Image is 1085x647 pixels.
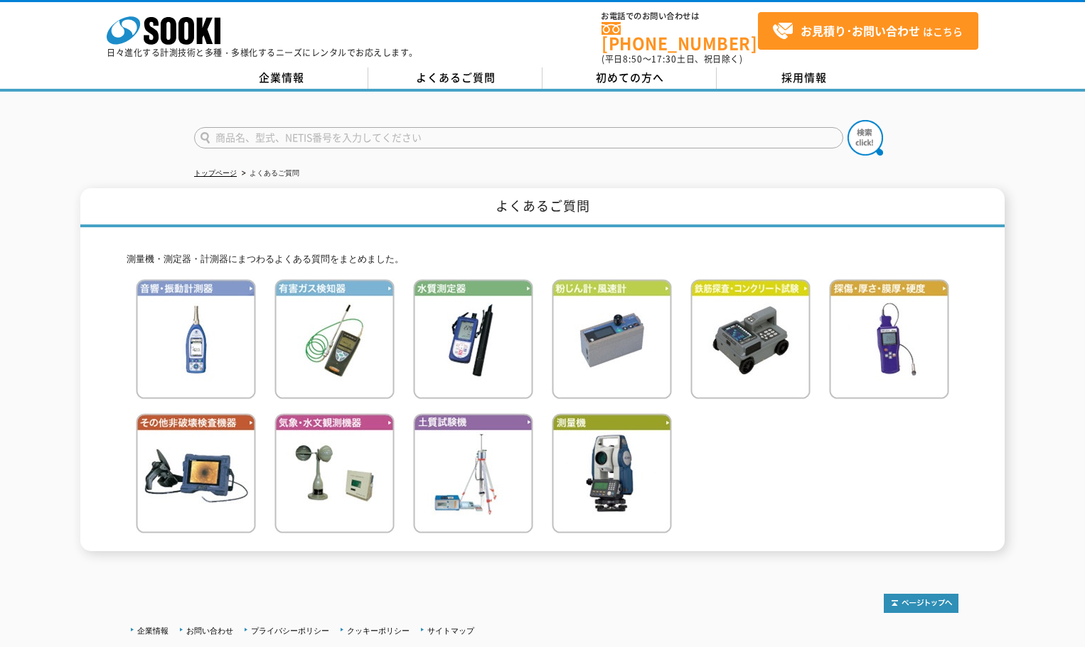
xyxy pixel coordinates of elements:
img: 気象・水文観測機器 [274,413,395,533]
h1: よくあるご質問 [80,188,1005,227]
a: 初めての方へ [542,67,717,89]
img: 鉄筋検査・コンクリート試験 [690,279,811,399]
a: よくあるご質問 [368,67,542,89]
a: 企業情報 [137,626,169,635]
img: 水質測定器 [413,279,533,399]
span: お電話でのお問い合わせは [602,12,758,21]
span: 17:30 [651,53,677,65]
img: その他非破壊検査機器 [136,413,256,533]
li: よくあるご質問 [239,166,299,181]
input: 商品名、型式、NETIS番号を入力してください [194,127,843,148]
a: プライバシーポリシー [251,626,329,635]
img: 有害ガス検知器 [274,279,395,399]
img: トップページへ [884,594,958,613]
a: クッキーポリシー [347,626,410,635]
img: 粉じん計・風速計 [552,279,672,399]
a: トップページ [194,169,237,177]
img: btn_search.png [848,120,883,156]
img: 探傷・厚さ・膜厚・硬度 [829,279,949,399]
a: 企業情報 [194,67,368,89]
span: 初めての方へ [596,70,664,85]
span: はこちら [772,21,963,42]
p: 測量機・測定器・計測器にまつわるよくある質問をまとめました。 [127,252,958,267]
span: (平日 ～ 土日、祝日除く) [602,53,742,65]
img: 音響・振動計測器 [136,279,256,399]
strong: お見積り･お問い合わせ [801,22,920,39]
a: サイトマップ [427,626,474,635]
a: お問い合わせ [186,626,233,635]
a: お見積り･お問い合わせはこちら [758,12,978,50]
p: 日々進化する計測技術と多種・多様化するニーズにレンタルでお応えします。 [107,48,418,57]
a: 採用情報 [717,67,891,89]
img: 測量機 [552,413,672,533]
a: [PHONE_NUMBER] [602,22,758,51]
img: 土質試験機 [413,413,533,533]
span: 8:50 [623,53,643,65]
